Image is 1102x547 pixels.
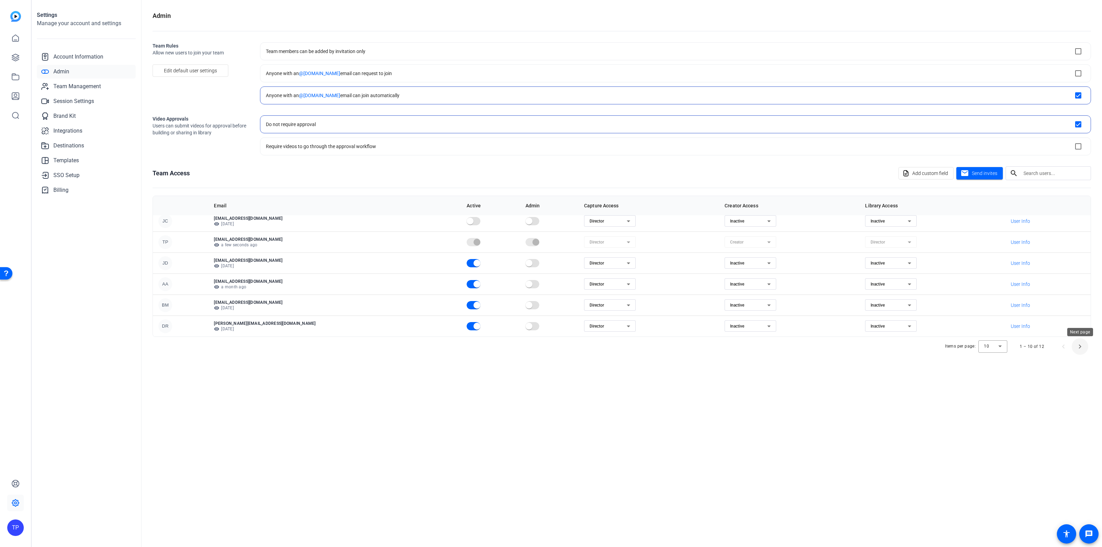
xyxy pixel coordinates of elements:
span: Templates [53,156,79,165]
a: Admin [37,65,136,79]
mat-icon: accessibility [1062,530,1071,538]
div: Team members can be added by invitation only [266,48,365,55]
span: @[DOMAIN_NAME] [299,93,340,98]
div: Require videos to go through the approval workflow [266,143,376,150]
a: Team Management [37,80,136,93]
h1: Team Access [153,168,190,178]
span: User Info [1011,239,1030,246]
span: Account Information [53,53,103,61]
p: [DATE] [214,221,456,227]
div: AA [158,277,172,291]
button: User Info [1006,236,1035,248]
div: DR [158,319,172,333]
div: Anyone with an email can request to join [266,70,392,77]
span: User Info [1011,323,1030,330]
span: Integrations [53,127,82,135]
p: [EMAIL_ADDRESS][DOMAIN_NAME] [214,237,456,242]
mat-icon: visibility [214,305,219,311]
span: Send invites [972,170,997,177]
h2: Video Approvals [153,115,249,122]
mat-icon: visibility [214,221,219,227]
span: User Info [1011,302,1030,309]
span: Inactive [871,324,885,329]
mat-icon: visibility [214,326,219,332]
button: Add custom field [898,167,954,179]
button: User Info [1006,278,1035,290]
h2: Team Rules [153,42,249,49]
th: Email [208,196,461,215]
span: Inactive [730,324,744,329]
span: Director [590,282,604,287]
div: TP [7,519,24,536]
span: SSO Setup [53,171,80,179]
span: Director [590,219,604,224]
span: Director [590,324,604,329]
button: User Info [1006,299,1035,311]
button: Send invites [956,167,1003,179]
div: Next page [1067,328,1093,336]
mat-icon: visibility [214,263,219,269]
div: Do not require approval [266,121,316,128]
span: Inactive [871,282,885,287]
h1: Settings [37,11,136,19]
p: [DATE] [214,326,456,332]
button: Next page [1072,338,1088,355]
span: Destinations [53,142,84,150]
button: User Info [1006,320,1035,332]
mat-icon: mail [960,169,969,178]
p: [DATE] [214,305,456,311]
mat-icon: message [1085,530,1093,538]
input: Search users... [1023,169,1085,177]
span: Team Management [53,82,101,91]
div: TP [158,235,172,249]
span: Session Settings [53,97,94,105]
span: Billing [53,186,69,194]
div: 1 – 10 of 12 [1020,343,1044,350]
div: JD [158,256,172,270]
span: Admin [53,68,69,76]
img: blue-gradient.svg [10,11,21,22]
span: Inactive [871,261,885,266]
a: Integrations [37,124,136,138]
button: User Info [1006,257,1035,269]
span: Users can submit videos for approval before building or sharing in library [153,122,249,136]
button: Previous page [1055,338,1072,355]
span: Inactive [730,261,744,266]
span: Edit default user settings [164,64,217,77]
a: Session Settings [37,94,136,108]
div: Items per page: [945,343,976,350]
th: Creator Access [719,196,860,215]
p: [DATE] [214,263,456,269]
p: a few seconds ago [214,242,456,248]
th: Active [461,196,520,215]
mat-icon: visibility [214,242,219,248]
div: BM [158,298,172,312]
div: Anyone with an email can join automatically [266,92,399,99]
a: Destinations [37,139,136,153]
p: [EMAIL_ADDRESS][DOMAIN_NAME] [214,279,456,284]
button: Edit default user settings [153,64,228,77]
a: Account Information [37,50,136,64]
span: User Info [1011,260,1030,267]
span: Brand Kit [53,112,76,120]
span: Add custom field [912,167,948,180]
th: Capture Access [579,196,719,215]
span: Director [590,303,604,308]
mat-icon: search [1006,169,1022,177]
span: User Info [1011,218,1030,225]
span: Inactive [730,303,744,308]
h2: Manage your account and settings [37,19,136,28]
h1: Admin [153,11,171,21]
a: Templates [37,154,136,167]
a: Brand Kit [37,109,136,123]
th: Library Access [860,196,1000,215]
span: Director [590,261,604,266]
p: [EMAIL_ADDRESS][DOMAIN_NAME] [214,300,456,305]
span: Inactive [730,282,744,287]
p: [EMAIL_ADDRESS][DOMAIN_NAME] [214,216,456,221]
p: [PERSON_NAME][EMAIL_ADDRESS][DOMAIN_NAME] [214,321,456,326]
a: SSO Setup [37,168,136,182]
button: User Info [1006,215,1035,227]
span: Inactive [871,303,885,308]
p: [EMAIL_ADDRESS][DOMAIN_NAME] [214,258,456,263]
